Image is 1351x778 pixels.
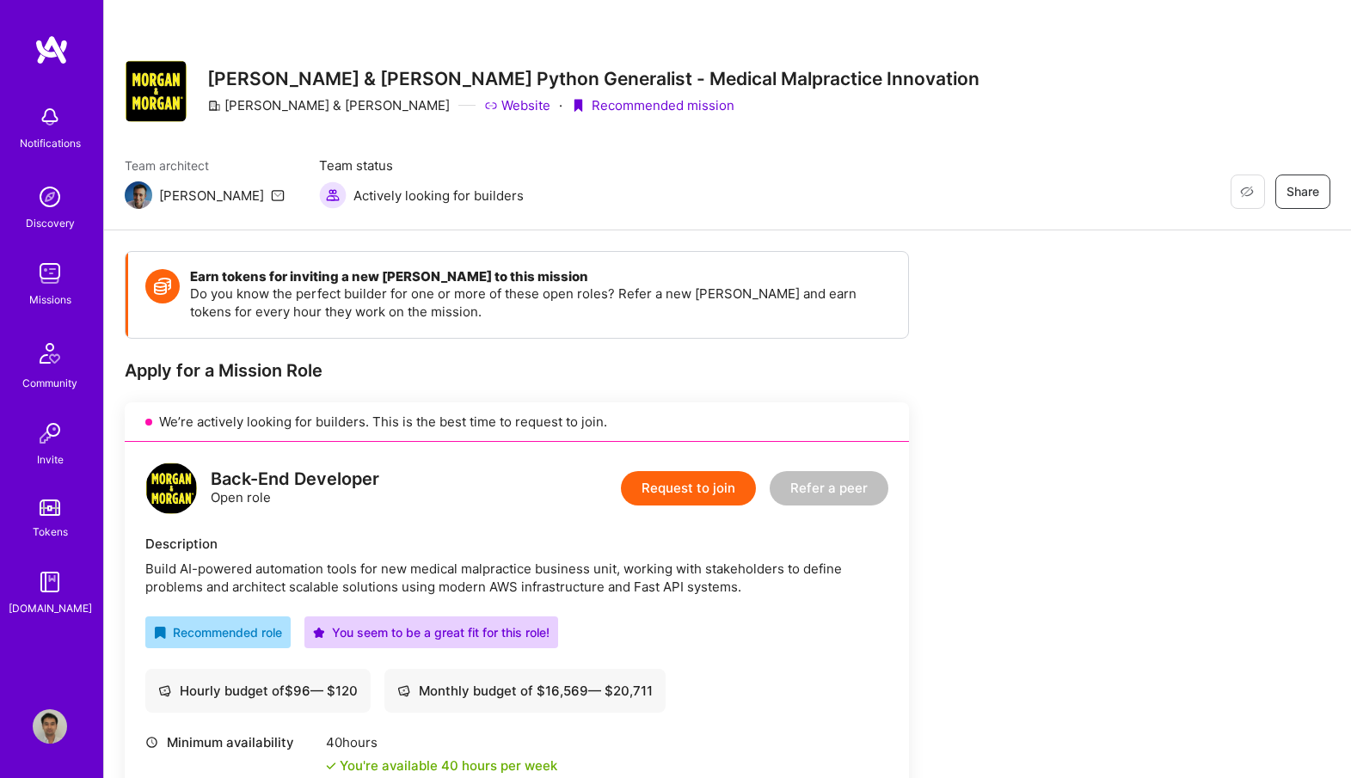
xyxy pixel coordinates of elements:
img: guide book [33,565,67,599]
div: Apply for a Mission Role [125,359,909,382]
div: We’re actively looking for builders. This is the best time to request to join. [125,402,909,442]
i: icon Cash [158,684,171,697]
img: Team Architect [125,181,152,209]
div: Tokens [33,523,68,541]
a: Website [484,96,550,114]
div: Minimum availability [145,733,317,751]
div: Description [145,535,888,553]
div: Missions [29,291,71,309]
button: Request to join [621,471,756,505]
i: icon Check [326,761,336,771]
img: Invite [33,416,67,450]
span: Actively looking for builders [353,187,524,205]
i: icon Mail [271,188,285,202]
div: Open role [211,470,379,506]
div: You seem to be a great fit for this role! [313,623,550,641]
i: icon Clock [145,736,158,749]
span: Team status [319,156,524,175]
i: icon RecommendedBadge [154,627,166,639]
img: logo [34,34,69,65]
div: 40 hours [326,733,557,751]
div: [PERSON_NAME] [159,187,264,205]
img: Community [29,333,71,374]
div: [PERSON_NAME] & [PERSON_NAME] [207,96,450,114]
a: User Avatar [28,709,71,744]
h4: Earn tokens for inviting a new [PERSON_NAME] to this mission [190,269,891,285]
div: Recommended role [154,623,282,641]
div: Discovery [26,214,75,232]
div: Monthly budget of $ 16,569 — $ 20,711 [397,682,653,700]
span: Team architect [125,156,285,175]
button: Refer a peer [770,471,888,505]
i: icon EyeClosed [1240,185,1254,199]
img: logo [145,463,197,514]
div: [DOMAIN_NAME] [9,599,92,617]
i: icon Cash [397,684,410,697]
img: bell [33,100,67,134]
div: Community [22,374,77,392]
img: Actively looking for builders [319,181,347,209]
div: Hourly budget of $ 96 — $ 120 [158,682,358,700]
div: Invite [37,450,64,469]
div: Back-End Developer [211,470,379,488]
img: Company Logo [125,60,187,122]
img: tokens [40,499,60,516]
img: User Avatar [33,709,67,744]
p: Do you know the perfect builder for one or more of these open roles? Refer a new [PERSON_NAME] an... [190,285,891,321]
div: Recommended mission [571,96,734,114]
h3: [PERSON_NAME] & [PERSON_NAME] Python Generalist - Medical Malpractice Innovation [207,68,979,89]
i: icon CompanyGray [207,99,221,113]
div: You're available 40 hours per week [326,757,557,775]
i: icon PurpleStar [313,627,325,639]
div: · [559,96,562,114]
button: Share [1275,175,1330,209]
div: Notifications [20,134,81,152]
div: Build AI-powered automation tools for new medical malpractice business unit, working with stakeho... [145,560,888,596]
i: icon PurpleRibbon [571,99,585,113]
span: Share [1287,183,1319,200]
img: Token icon [145,269,180,303]
img: teamwork [33,256,67,291]
img: discovery [33,180,67,214]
